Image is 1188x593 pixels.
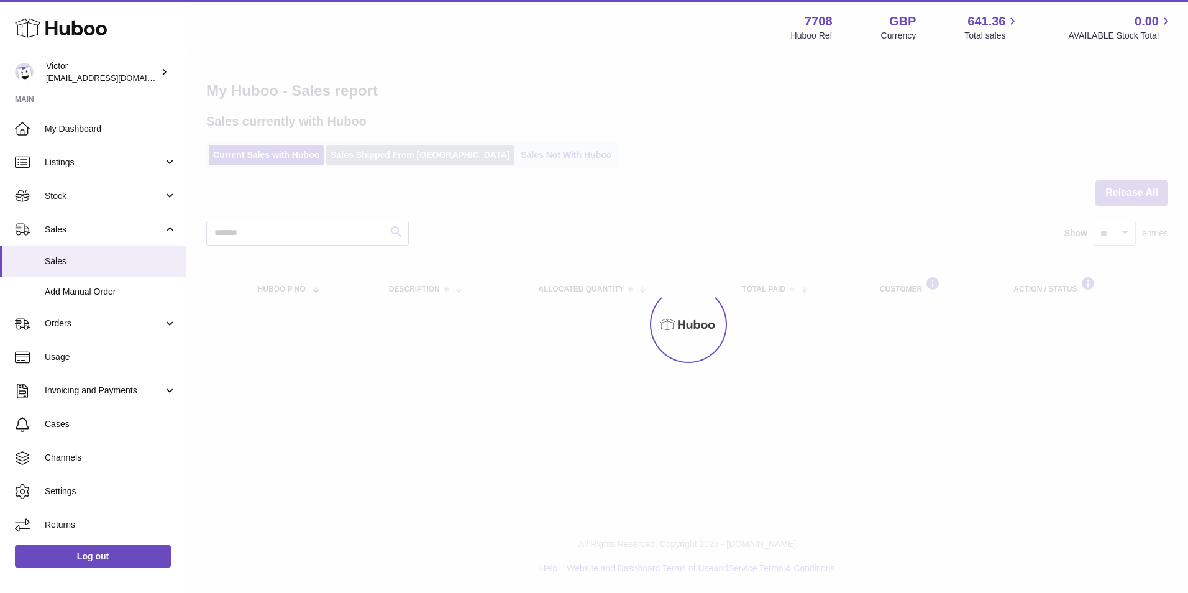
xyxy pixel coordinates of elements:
span: Sales [45,224,163,236]
span: Settings [45,485,176,497]
a: 0.00 AVAILABLE Stock Total [1068,13,1173,42]
span: 641.36 [967,13,1005,30]
strong: GBP [889,13,916,30]
img: internalAdmin-7708@internal.huboo.com [15,63,34,81]
span: Add Manual Order [45,286,176,298]
span: AVAILABLE Stock Total [1068,30,1173,42]
span: Channels [45,452,176,464]
span: My Dashboard [45,123,176,135]
span: Usage [45,351,176,363]
span: Listings [45,157,163,168]
a: Log out [15,545,171,568]
div: Victor [46,60,158,84]
span: Sales [45,255,176,267]
div: Huboo Ref [791,30,833,42]
strong: 7708 [805,13,833,30]
span: Stock [45,190,163,202]
span: Cases [45,418,176,430]
span: 0.00 [1135,13,1159,30]
a: 641.36 Total sales [964,13,1020,42]
div: Currency [881,30,916,42]
span: [EMAIL_ADDRESS][DOMAIN_NAME] [46,73,183,83]
span: Orders [45,318,163,329]
span: Total sales [964,30,1020,42]
span: Returns [45,519,176,531]
span: Invoicing and Payments [45,385,163,397]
